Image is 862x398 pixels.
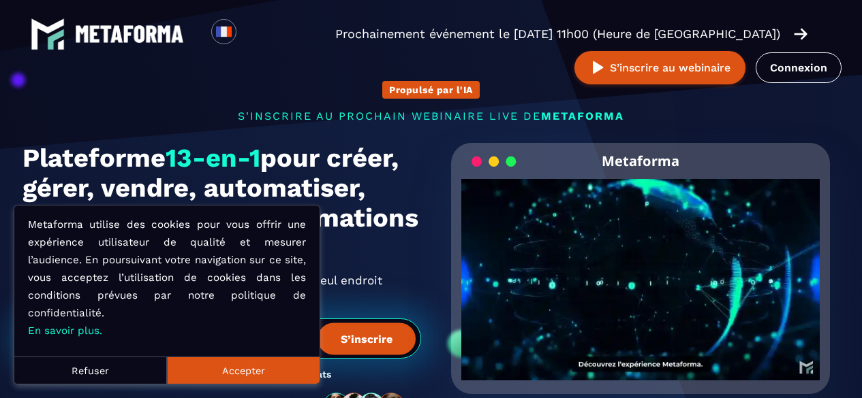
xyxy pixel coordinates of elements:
[602,143,679,179] h2: Metaforma
[335,24,780,44] p: Prochainement événement le [DATE] 11h00 (Heure de [GEOGRAPHIC_DATA])
[28,325,102,337] a: En savoir plus.
[574,51,745,84] button: S’inscrire au webinaire
[167,356,320,384] button: Accepter
[461,179,820,358] video: Your browser does not support the video tag.
[215,23,232,40] img: fr
[472,155,517,168] img: loading
[22,143,421,263] h1: Plateforme pour créer, gérer, vendre, automatiser, scaler vos services, formations et coachings.
[589,59,606,76] img: play
[22,110,840,122] p: s'inscrire au prochain webinaire live de
[248,26,258,42] input: Search for option
[28,216,306,339] p: Metaforma utilise des cookies pour vous offrir une expérience utilisateur de qualité et mesurer l...
[14,356,167,384] button: Refuser
[75,25,184,43] img: logo
[794,27,807,42] img: arrow-right
[166,143,260,173] span: 13-en-1
[541,110,624,122] span: METAFORMA
[236,19,270,49] div: Search for option
[318,322,416,354] button: S’inscrire
[756,52,842,83] a: Connexion
[31,17,65,51] img: logo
